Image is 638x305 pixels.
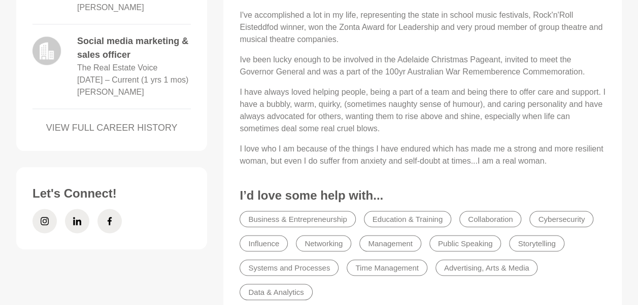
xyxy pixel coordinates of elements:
dd: [PERSON_NAME] [77,2,144,14]
img: logo [32,36,61,65]
p: I have always loved helping people, being a part of a team and being there to offer care and supp... [240,86,606,135]
a: Facebook [97,209,122,233]
a: LinkedIn [65,209,89,233]
p: I love who I am because of the things I have endured which has made me a strong and more resilien... [240,143,606,167]
h3: I’d love some help with... [240,187,606,203]
p: I've accomplished a lot in my life, representing the state in school music festivals, Rock'n'Roll... [240,9,606,46]
dd: Social media marketing & sales officer [77,34,191,62]
p: Ive been lucky enough to be involved in the Adelaide Christmas Pageant, invited to meet the Gover... [240,54,606,78]
a: Instagram [32,209,57,233]
dd: The Real Estate Voice [77,62,157,74]
a: VIEW FULL CAREER HISTORY [32,121,191,135]
h3: Let's Connect! [32,185,191,201]
time: [DATE] – Current (1 yrs 1 mos) [77,75,188,84]
dd: [PERSON_NAME] [77,86,144,98]
dd: Aug 2024 – Current (1 yrs 1 mos) [77,74,188,86]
